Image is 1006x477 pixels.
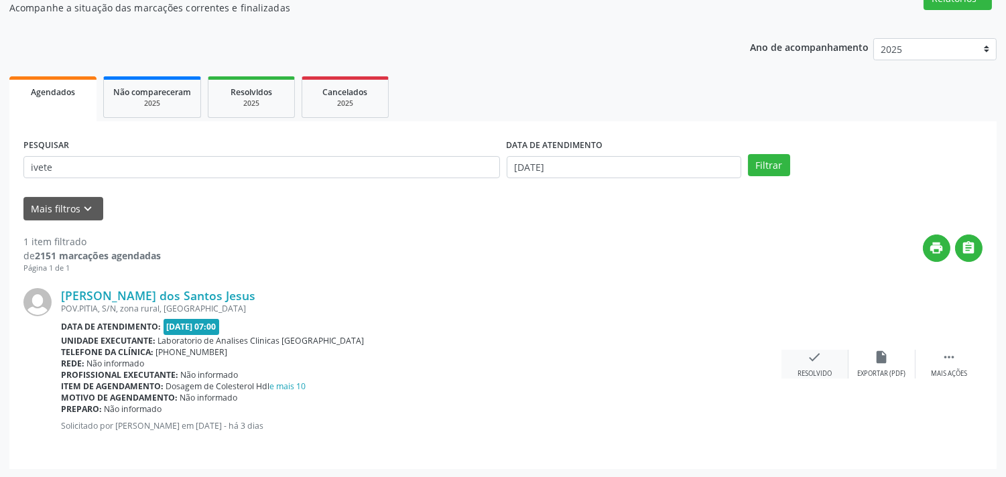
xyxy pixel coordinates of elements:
[113,98,191,109] div: 2025
[312,98,379,109] div: 2025
[166,381,306,392] span: Dosagem de Colesterol Hdl
[942,350,956,364] i: 
[750,38,869,55] p: Ano de acompanhamento
[930,241,944,255] i: print
[87,358,145,369] span: Não informado
[323,86,368,98] span: Cancelados
[875,350,889,364] i: insert_drive_file
[808,350,822,364] i: check
[164,319,220,334] span: [DATE] 07:00
[156,346,228,358] span: [PHONE_NUMBER]
[23,135,69,156] label: PESQUISAR
[955,234,983,262] button: 
[81,202,96,216] i: keyboard_arrow_down
[61,335,155,346] b: Unidade executante:
[23,156,500,179] input: Nome, CNS
[858,369,906,379] div: Exportar (PDF)
[23,263,161,274] div: Página 1 de 1
[181,369,239,381] span: Não informado
[9,1,700,15] p: Acompanhe a situação das marcações correntes e finalizadas
[61,346,153,358] b: Telefone da clínica:
[31,86,75,98] span: Agendados
[923,234,950,262] button: print
[61,392,178,403] b: Motivo de agendamento:
[798,369,832,379] div: Resolvido
[61,369,178,381] b: Profissional executante:
[23,234,161,249] div: 1 item filtrado
[507,156,741,179] input: Selecione um intervalo
[931,369,967,379] div: Mais ações
[61,288,255,303] a: [PERSON_NAME] dos Santos Jesus
[61,420,781,431] p: Solicitado por [PERSON_NAME] em [DATE] - há 3 dias
[180,392,238,403] span: Não informado
[61,381,164,392] b: Item de agendamento:
[61,303,781,314] div: POV.PITIA, S/N, zona rural, [GEOGRAPHIC_DATA]
[61,321,161,332] b: Data de atendimento:
[962,241,977,255] i: 
[218,98,285,109] div: 2025
[23,288,52,316] img: img
[61,403,102,415] b: Preparo:
[507,135,603,156] label: DATA DE ATENDIMENTO
[113,86,191,98] span: Não compareceram
[23,249,161,263] div: de
[61,358,84,369] b: Rede:
[270,381,306,392] a: e mais 10
[231,86,272,98] span: Resolvidos
[35,249,161,262] strong: 2151 marcações agendadas
[158,335,365,346] span: Laboratorio de Analises Clinicas [GEOGRAPHIC_DATA]
[105,403,162,415] span: Não informado
[23,197,103,220] button: Mais filtroskeyboard_arrow_down
[748,154,790,177] button: Filtrar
